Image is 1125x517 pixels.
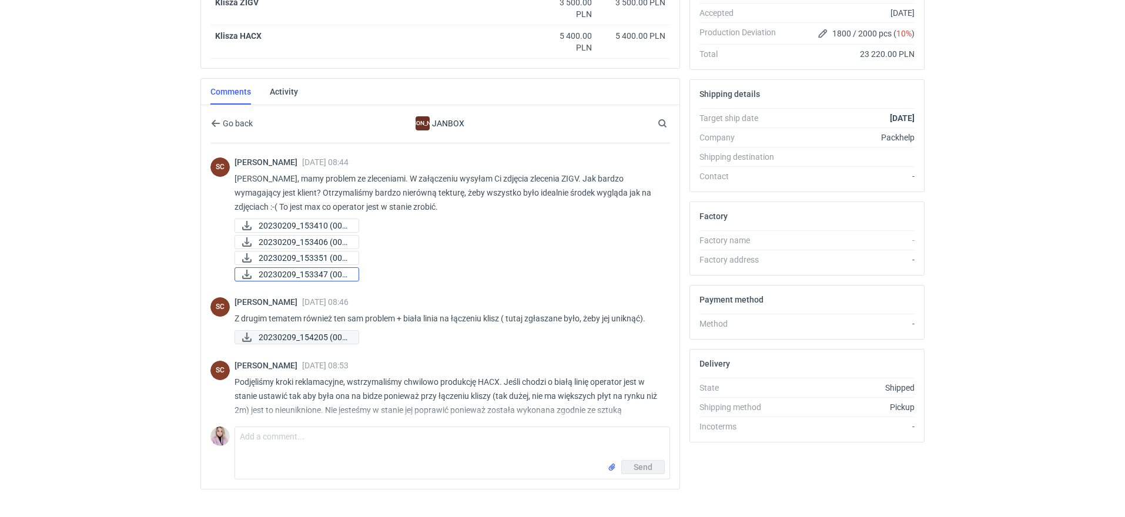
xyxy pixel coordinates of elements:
[259,268,349,281] span: 20230209_153347 (002...
[235,361,302,370] span: [PERSON_NAME]
[259,236,349,249] span: 20230209_153406 (002...
[699,318,785,330] div: Method
[699,401,785,413] div: Shipping method
[235,330,359,344] a: 20230209_154205 (003...
[699,48,785,60] div: Total
[235,311,661,325] p: Z drugim tematem również ten sam problem + biała linia na łączeniu klisz ( tutaj zgłaszane było, ...
[235,267,359,281] a: 20230209_153347 (002...
[699,234,785,246] div: Factory name
[699,151,785,163] div: Shipping destination
[235,219,352,233] div: 20230209_153410 (002).jpg
[259,219,349,232] span: 20230209_153410 (002...
[699,254,785,266] div: Factory address
[416,116,430,130] div: JANBOX
[215,31,262,41] strong: Klisza HACX
[634,463,652,471] span: Send
[785,254,915,266] div: -
[699,170,785,182] div: Contact
[543,30,592,53] div: 5 400.00 PLN
[235,330,352,344] div: 20230209_154205 (003).jpg
[220,119,253,127] span: Go back
[785,234,915,246] div: -
[235,422,359,436] a: 20230209_154001 (003...
[785,421,915,432] div: -
[235,267,352,281] div: 20230209_153347 (002).jpg
[235,251,352,265] div: 20230209_153351 (002).jpg
[210,361,230,380] figcaption: SC
[235,235,352,249] div: 20230209_153406 (002).jpg
[785,318,915,330] div: -
[235,375,661,417] p: Podjęliśmy kroki reklamacyjne, wstrzymaliśmy chwilowo produkcję HACX. Jeśli chodzi o białą linię ...
[699,359,730,368] h2: Delivery
[699,295,764,304] h2: Payment method
[699,132,785,143] div: Company
[302,297,349,307] span: [DATE] 08:46
[416,116,430,130] figcaption: [PERSON_NAME]
[210,427,230,446] img: Klaudia Wiśniewska
[699,112,785,124] div: Target ship date
[832,28,915,39] span: 1800 / 2000 pcs ( )
[235,172,661,214] p: [PERSON_NAME], mamy problem ze zleceniami. W załączeniu wysyłam Ci zdjęcia zlecenia ZIGV. Jak bar...
[785,382,915,394] div: Shipped
[699,211,728,221] h2: Factory
[621,460,665,474] button: Send
[235,251,359,265] a: 20230209_153351 (002...
[785,170,915,182] div: -
[235,219,359,233] a: 20230209_153410 (002...
[890,113,915,123] strong: [DATE]
[210,79,251,105] a: Comments
[699,7,785,19] div: Accepted
[235,157,302,167] span: [PERSON_NAME]
[235,297,302,307] span: [PERSON_NAME]
[235,235,359,249] a: 20230209_153406 (002...
[699,26,785,41] div: Production Deviation
[210,157,230,177] figcaption: SC
[259,251,349,264] span: 20230209_153351 (002...
[601,30,665,42] div: 5 400.00 PLN
[816,26,830,41] button: Edit production Deviation
[210,157,230,177] div: Sylwia Cichórz
[210,297,230,317] div: Sylwia Cichórz
[210,297,230,317] figcaption: SC
[699,421,785,432] div: Incoterms
[785,401,915,413] div: Pickup
[235,422,352,436] div: 20230209_154001 (003).jpg
[896,29,912,38] span: 10%
[302,361,349,370] span: [DATE] 08:53
[259,331,349,344] span: 20230209_154205 (003...
[655,116,693,130] input: Search
[699,382,785,394] div: State
[785,132,915,143] div: Packhelp
[785,48,915,60] div: 23 220.00 PLN
[344,116,537,130] div: JANBOX
[270,79,298,105] a: Activity
[699,89,760,99] h2: Shipping details
[210,116,253,130] button: Go back
[785,7,915,19] div: [DATE]
[210,361,230,380] div: Sylwia Cichórz
[302,157,349,167] span: [DATE] 08:44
